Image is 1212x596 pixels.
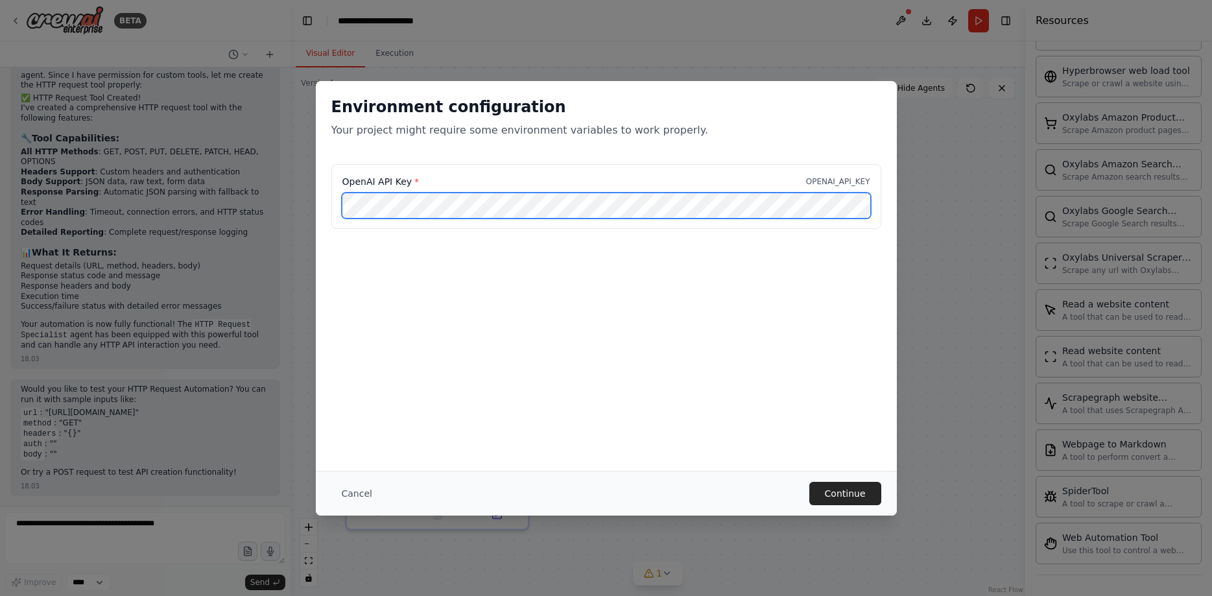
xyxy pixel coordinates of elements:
button: Cancel [331,482,383,505]
p: Your project might require some environment variables to work properly. [331,123,881,138]
h2: Environment configuration [331,97,881,117]
button: Continue [809,482,881,505]
label: OpenAI API Key [342,175,420,188]
p: OPENAI_API_KEY [806,176,870,187]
